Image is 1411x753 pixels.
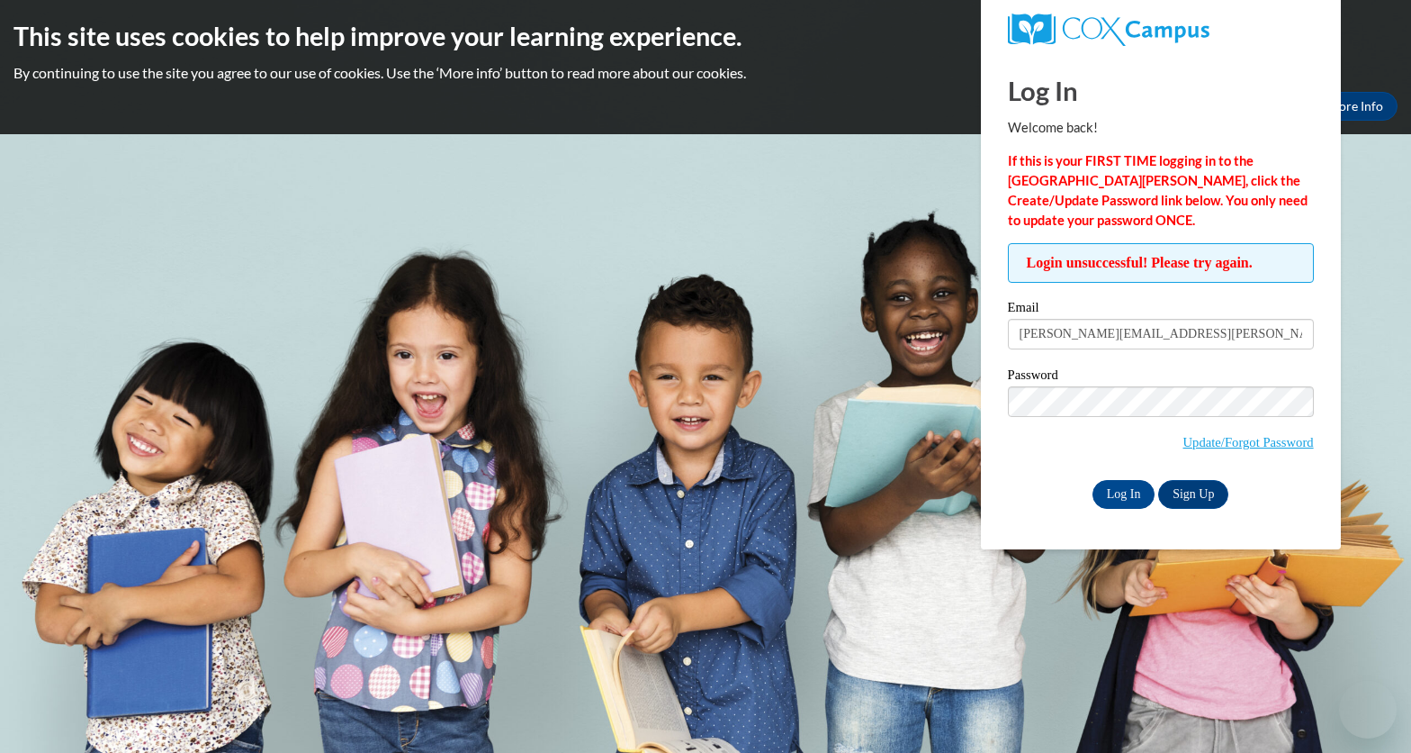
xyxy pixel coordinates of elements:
[1008,153,1308,228] strong: If this is your FIRST TIME logging in to the [GEOGRAPHIC_DATA][PERSON_NAME], click the Create/Upd...
[1008,72,1314,109] h1: Log In
[1008,118,1314,138] p: Welcome back!
[1008,14,1314,46] a: COX Campus
[1092,480,1155,509] input: Log In
[1008,14,1209,46] img: COX Campus
[1339,681,1397,739] iframe: Button to launch messaging window
[1008,243,1314,283] span: Login unsuccessful! Please try again.
[1313,92,1398,121] a: More Info
[1183,435,1314,449] a: Update/Forgot Password
[1158,480,1228,509] a: Sign Up
[1008,301,1314,319] label: Email
[1008,368,1314,386] label: Password
[13,63,1398,83] p: By continuing to use the site you agree to our use of cookies. Use the ‘More info’ button to read...
[13,18,1398,54] h2: This site uses cookies to help improve your learning experience.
